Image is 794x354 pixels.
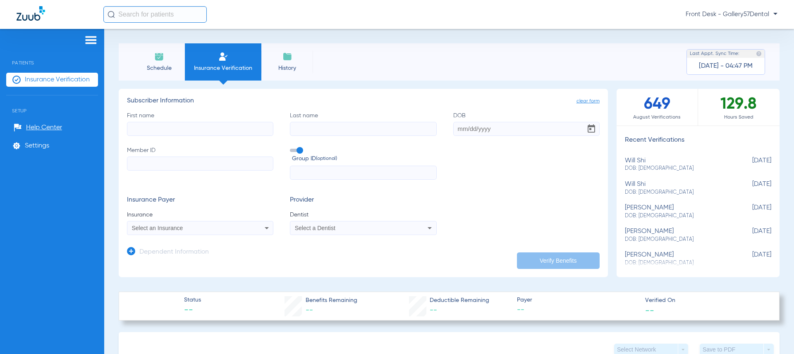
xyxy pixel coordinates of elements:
[625,204,730,219] div: [PERSON_NAME]
[26,124,62,132] span: Help Center
[686,10,777,19] span: Front Desk - Gallery57Dental
[625,228,730,243] div: [PERSON_NAME]
[290,196,436,204] h3: Provider
[14,124,62,132] a: Help Center
[625,212,730,220] span: DOB: [DEMOGRAPHIC_DATA]
[730,181,771,196] span: [DATE]
[517,305,638,315] span: --
[103,6,207,23] input: Search for patients
[625,181,730,196] div: will shi
[292,154,436,163] span: Group ID
[517,252,600,269] button: Verify Benefits
[25,76,90,84] span: Insurance Verification
[127,122,273,136] input: First name
[218,52,228,62] img: Manual Insurance Verification
[690,50,739,58] span: Last Appt. Sync Time:
[268,64,307,72] span: History
[617,113,698,121] span: August Verifications
[306,296,357,305] span: Benefits Remaining
[730,251,771,266] span: [DATE]
[191,64,255,72] span: Insurance Verification
[127,112,273,136] label: First name
[430,306,437,314] span: --
[625,251,730,266] div: [PERSON_NAME]
[6,95,98,114] span: Setup
[576,97,600,105] span: clear form
[139,64,179,72] span: Schedule
[132,225,183,231] span: Select an Insurance
[730,157,771,172] span: [DATE]
[453,112,600,136] label: DOB
[139,248,209,257] h3: Dependent Information
[290,211,436,219] span: Dentist
[699,62,753,70] span: [DATE] - 04:47 PM
[730,204,771,219] span: [DATE]
[184,296,201,304] span: Status
[453,122,600,136] input: DOBOpen calendar
[617,136,780,145] h3: Recent Verifications
[108,11,115,18] img: Search Icon
[645,306,654,314] span: --
[282,52,292,62] img: History
[617,89,698,126] div: 649
[756,51,762,57] img: last sync help info
[430,296,489,305] span: Deductible Remaining
[127,146,273,180] label: Member ID
[698,113,780,121] span: Hours Saved
[6,48,98,66] span: Patients
[154,52,164,62] img: Schedule
[127,157,273,171] input: Member ID
[753,314,794,354] iframe: Chat Widget
[625,165,730,172] span: DOB: [DEMOGRAPHIC_DATA]
[25,142,49,150] span: Settings
[517,296,638,304] span: Payer
[127,211,273,219] span: Insurance
[295,225,335,231] span: Select a Dentist
[316,154,337,163] small: (optional)
[625,157,730,172] div: will shi
[127,97,600,105] h3: Subscriber Information
[184,305,201,316] span: --
[17,6,45,21] img: Zuub Logo
[625,189,730,196] span: DOB: [DEMOGRAPHIC_DATA]
[84,35,98,45] img: hamburger-icon
[625,236,730,243] span: DOB: [DEMOGRAPHIC_DATA]
[645,296,766,305] span: Verified On
[290,122,436,136] input: Last name
[730,228,771,243] span: [DATE]
[583,121,600,137] button: Open calendar
[290,112,436,136] label: Last name
[698,89,780,126] div: 129.8
[127,196,273,204] h3: Insurance Payer
[306,306,313,314] span: --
